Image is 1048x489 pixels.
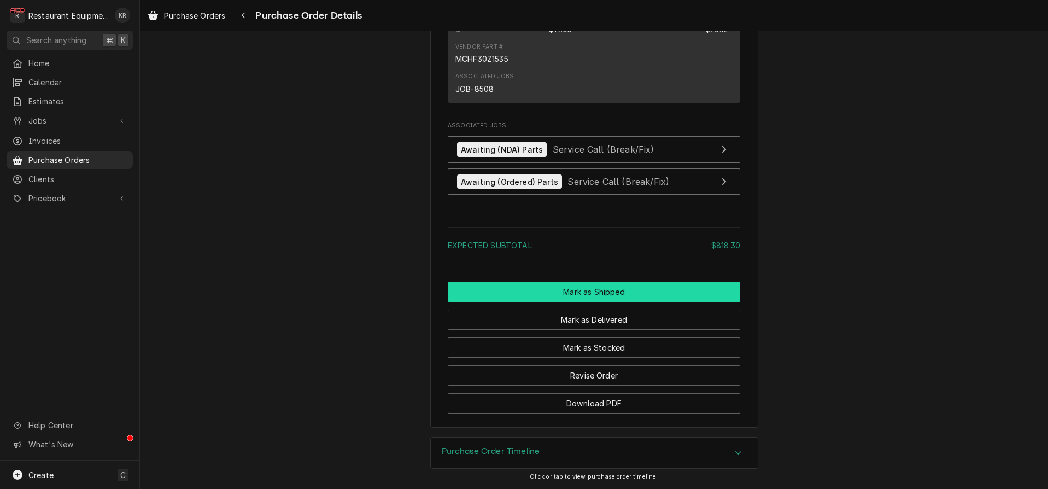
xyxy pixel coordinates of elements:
[455,72,514,81] div: Associated Jobs
[28,420,126,431] span: Help Center
[7,112,133,130] a: Go to Jobs
[431,438,758,468] div: Accordion Header
[448,358,740,386] div: Button Group Row
[448,121,740,201] div: Associated Jobs
[448,386,740,414] div: Button Group Row
[448,282,740,302] button: Mark as Shipped
[7,73,133,91] a: Calendar
[28,96,127,107] span: Estimates
[28,173,127,185] span: Clients
[10,8,25,23] div: Restaurant Equipment Diagnostics's Avatar
[455,83,494,95] div: JOB-8508
[115,8,130,23] div: KR
[457,174,562,189] div: Awaiting (Ordered) Parts
[28,77,127,88] span: Calendar
[448,168,740,195] a: View Job
[448,241,532,250] span: Expected Subtotal
[28,154,127,166] span: Purchase Orders
[28,115,111,126] span: Jobs
[7,435,133,453] a: Go to What's New
[448,365,740,386] button: Revise Order
[711,240,740,251] div: $818.30
[7,92,133,110] a: Estimates
[448,337,740,358] button: Mark as Stocked
[121,34,126,46] span: K
[28,135,127,147] span: Invoices
[530,473,658,480] span: Click or tap to view purchase order timeline.
[455,43,503,51] div: Vendor Part #
[455,53,508,65] div: MCHF30Z1535
[448,282,740,414] div: Button Group
[448,223,740,259] div: Amount Summary
[7,170,133,188] a: Clients
[115,8,130,23] div: Kelli Robinette's Avatar
[143,7,230,25] a: Purchase Orders
[567,176,669,187] span: Service Call (Break/Fix)
[448,136,740,163] a: View Job
[7,416,133,434] a: Go to Help Center
[448,330,740,358] div: Button Group Row
[431,438,758,468] button: Accordion Details Expand Trigger
[120,469,126,481] span: C
[28,193,111,204] span: Pricebook
[106,34,113,46] span: ⌘
[7,189,133,207] a: Go to Pricebook
[235,7,252,24] button: Navigate back
[10,8,25,23] div: R
[7,31,133,50] button: Search anything⌘K
[448,302,740,330] div: Button Group Row
[28,439,126,450] span: What's New
[28,10,109,21] div: Restaurant Equipment Diagnostics
[448,282,740,302] div: Button Group Row
[7,132,133,150] a: Invoices
[252,8,362,23] span: Purchase Order Details
[457,142,547,157] div: Awaiting (NDA) Parts
[448,240,740,251] div: Subtotal
[7,54,133,72] a: Home
[28,57,127,69] span: Home
[28,470,54,480] span: Create
[26,34,86,46] span: Search anything
[448,121,740,130] span: Associated Jobs
[164,10,225,21] span: Purchase Orders
[442,446,540,457] h3: Purchase Order Timeline
[448,310,740,330] button: Mark as Delivered
[430,437,758,469] div: Purchase Order Timeline
[448,393,740,414] button: Download PDF
[553,144,654,155] span: Service Call (Break/Fix)
[7,151,133,169] a: Purchase Orders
